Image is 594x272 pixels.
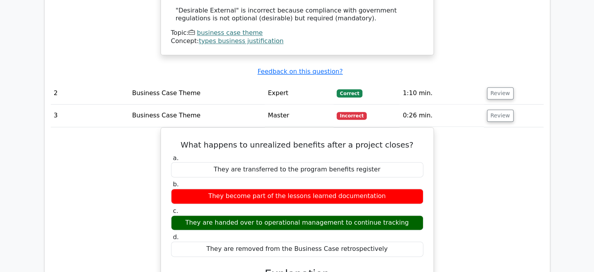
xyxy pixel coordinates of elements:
[173,207,178,214] span: c.
[51,104,129,127] td: 3
[31,46,70,51] div: Domain Overview
[22,13,38,19] div: v 4.0.25
[79,45,85,52] img: tab_keywords_by_traffic_grey.svg
[173,233,179,241] span: d.
[487,110,514,122] button: Review
[129,104,265,127] td: Business Case Theme
[12,13,19,19] img: logo_orange.svg
[171,189,423,204] div: They become part of the lessons learned documentation
[487,87,514,99] button: Review
[171,215,423,231] div: They are handed over to operational management to continue tracking
[265,104,334,127] td: Master
[400,82,483,104] td: 1:10 min.
[171,162,423,177] div: They are transferred to the program benefits register
[199,37,284,45] a: types business justification
[170,140,424,150] h5: What happens to unrealized benefits after a project closes?
[171,241,423,257] div: They are removed from the Business Case retrospectively
[171,29,423,37] div: Topic:
[20,20,86,27] div: Domain: [DOMAIN_NAME]
[23,45,29,52] img: tab_domain_overview_orange.svg
[171,37,423,45] div: Concept:
[400,104,483,127] td: 0:26 min.
[337,89,362,97] span: Correct
[257,68,342,75] a: Feedback on this question?
[173,180,179,188] span: b.
[197,29,262,36] a: business case theme
[337,112,367,120] span: Incorrect
[265,82,334,104] td: Expert
[129,82,265,104] td: Business Case Theme
[12,20,19,27] img: website_grey.svg
[51,82,129,104] td: 2
[87,46,129,51] div: Keywords by Traffic
[173,154,179,162] span: a.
